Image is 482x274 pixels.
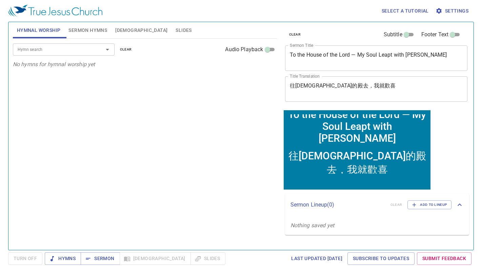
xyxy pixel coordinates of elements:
[422,254,466,263] span: Submit Feedback
[347,252,415,265] a: Subscribe to Updates
[290,222,335,229] i: Nothing saved yet
[50,254,76,263] span: Hymns
[384,31,402,39] span: Subtitle
[68,26,107,35] span: Sermon Hymns
[288,252,345,265] a: Last updated [DATE]
[421,31,449,39] span: Footer Text
[382,7,429,15] span: Select a tutorial
[45,252,81,265] button: Hymns
[120,46,132,53] span: clear
[289,32,301,38] span: clear
[290,52,463,64] textarea: To the House of the Lord — My Soul Leapt with [PERSON_NAME]
[3,40,146,68] div: 往[DEMOGRAPHIC_DATA]的殿去，我就歡喜
[285,194,469,216] div: Sermon Lineup(0)clearAdd to Lineup
[176,26,192,35] span: Slides
[412,202,447,208] span: Add to Lineup
[17,26,61,35] span: Hymnal Worship
[291,254,342,263] span: Last updated [DATE]
[13,61,95,67] i: No hymns for hymnal worship yet
[81,252,120,265] button: Sermon
[116,45,136,54] button: clear
[290,201,385,209] p: Sermon Lineup ( 0 )
[103,45,112,54] button: Open
[379,5,431,17] button: Select a tutorial
[407,200,451,209] button: Add to Lineup
[8,5,102,17] img: True Jesus Church
[417,252,471,265] a: Submit Feedback
[86,254,114,263] span: Sermon
[353,254,409,263] span: Subscribe to Updates
[225,45,263,54] span: Audio Playback
[290,82,463,95] textarea: 往[DEMOGRAPHIC_DATA]的殿去，我就歡喜
[115,26,167,35] span: [DEMOGRAPHIC_DATA]
[282,109,432,191] iframe: from-child
[285,31,305,39] button: clear
[437,7,468,15] span: Settings
[434,5,471,17] button: Settings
